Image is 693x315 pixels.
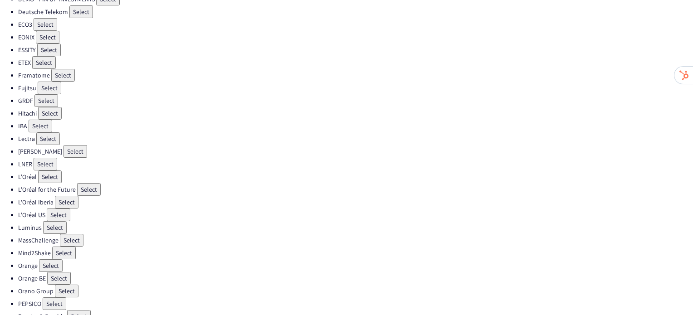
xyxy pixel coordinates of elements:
li: [PERSON_NAME] [18,145,693,158]
button: Select [69,5,93,18]
button: Select [36,132,60,145]
li: Luminus [18,221,693,234]
iframe: Chat Widget [648,271,693,315]
li: LNER [18,158,693,170]
li: Lectra [18,132,693,145]
li: EONIX [18,31,693,44]
button: Select [55,285,78,297]
button: Select [34,18,57,31]
button: Select [38,82,61,94]
li: ESSITY [18,44,693,56]
button: Select [43,221,67,234]
li: L'Oréal Iberia [18,196,693,208]
button: Select [32,56,56,69]
button: Select [37,44,61,56]
li: PEPSICO [18,297,693,310]
button: Select [55,196,78,208]
button: Select [38,170,62,183]
button: Select [38,107,62,120]
button: Select [52,247,76,259]
button: Select [39,259,63,272]
li: Mind2Shake [18,247,693,259]
li: Orange BE [18,272,693,285]
li: ECO3 [18,18,693,31]
li: Framatome [18,69,693,82]
li: MassChallenge [18,234,693,247]
button: Select [43,297,66,310]
li: Orano Group [18,285,693,297]
li: Orange [18,259,693,272]
button: Select [63,145,87,158]
button: Select [34,158,57,170]
li: GRDF [18,94,693,107]
button: Select [47,272,71,285]
li: L'Oréal [18,170,693,183]
button: Select [47,208,70,221]
button: Select [60,234,83,247]
button: Select [36,31,59,44]
li: Deutsche Telekom [18,5,693,18]
button: Select [34,94,58,107]
li: IBA [18,120,693,132]
button: Select [77,183,101,196]
button: Select [51,69,75,82]
li: L'Oréal for the Future [18,183,693,196]
li: ETEX [18,56,693,69]
button: Select [29,120,52,132]
li: Hitachi [18,107,693,120]
li: Fujitsu [18,82,693,94]
li: L'Oréal US [18,208,693,221]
